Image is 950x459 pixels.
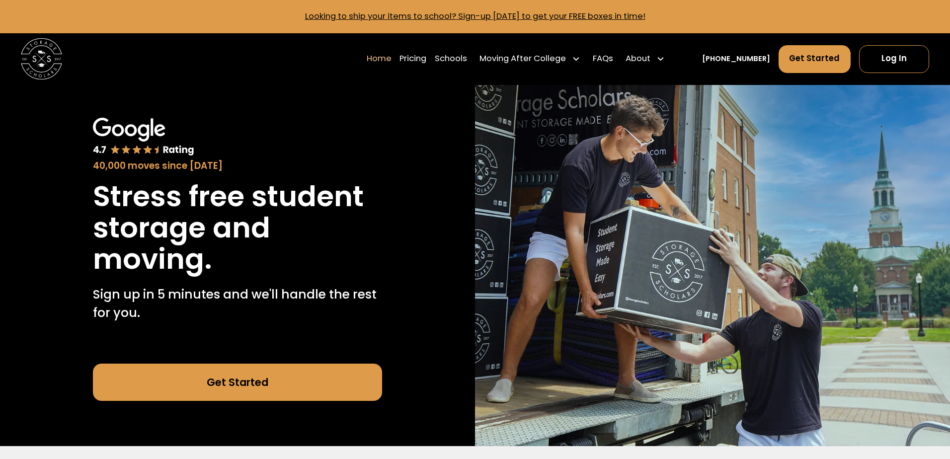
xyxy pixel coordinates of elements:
[93,364,383,401] a: Get Started
[479,53,566,65] div: Moving After College
[399,45,426,74] a: Pricing
[702,54,770,65] a: [PHONE_NUMBER]
[475,85,950,447] img: Storage Scholars makes moving and storage easy.
[93,181,383,275] h1: Stress free student storage and moving.
[93,118,194,156] img: Google 4.7 star rating
[593,45,613,74] a: FAQs
[93,285,383,322] p: Sign up in 5 minutes and we'll handle the rest for you.
[626,53,650,65] div: About
[367,45,392,74] a: Home
[21,38,62,79] img: Storage Scholars main logo
[859,45,930,73] a: Log In
[305,10,645,22] a: Looking to ship your items to school? Sign-up [DATE] to get your FREE boxes in time!
[435,45,467,74] a: Schools
[779,45,851,73] a: Get Started
[93,159,383,173] div: 40,000 moves since [DATE]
